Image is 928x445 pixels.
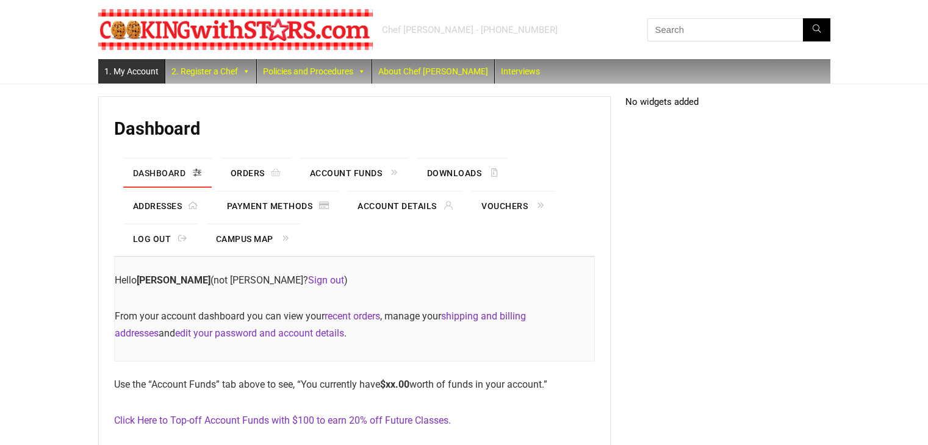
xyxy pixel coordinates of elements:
[472,191,554,221] a: Vouchers
[325,310,380,322] a: recent orders
[257,59,372,84] a: Policies and Procedures
[348,191,462,221] a: Account details
[308,274,344,286] a: Sign out
[123,158,212,188] a: Dashboard
[98,9,373,50] img: Chef Paula's Cooking With Stars
[137,274,210,286] strong: [PERSON_NAME]
[647,18,830,41] input: Search
[625,96,830,107] p: No widgets added
[114,376,595,393] p: Use the “Account Funds” tab above to see, “You currently have worth of funds in your account.”
[114,415,451,426] a: Click Here to Top-off Account Funds with $100 to earn 20% off Future Classes.
[217,191,339,221] a: Payment methods
[114,158,595,257] nav: Account pages
[115,308,594,342] p: From your account dashboard you can view your , manage your and .
[175,327,344,339] a: edit your password and account details
[221,158,291,188] a: Orders
[300,158,408,188] a: Account Funds
[380,379,395,390] span: $xx
[495,59,546,84] a: Interviews
[380,379,409,390] span: .00
[417,158,508,188] a: Downloads
[123,224,197,254] a: Log out
[123,191,208,221] a: Addresses
[803,18,830,41] button: Search
[382,24,558,36] div: Chef [PERSON_NAME] - [PHONE_NUMBER]
[115,272,594,289] p: Hello (not [PERSON_NAME]? )
[165,59,256,84] a: 2. Register a Chef
[114,118,595,139] h1: Dashboard
[98,59,165,84] a: 1. My Account
[206,224,300,254] a: Campus Map
[372,59,494,84] a: About Chef [PERSON_NAME]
